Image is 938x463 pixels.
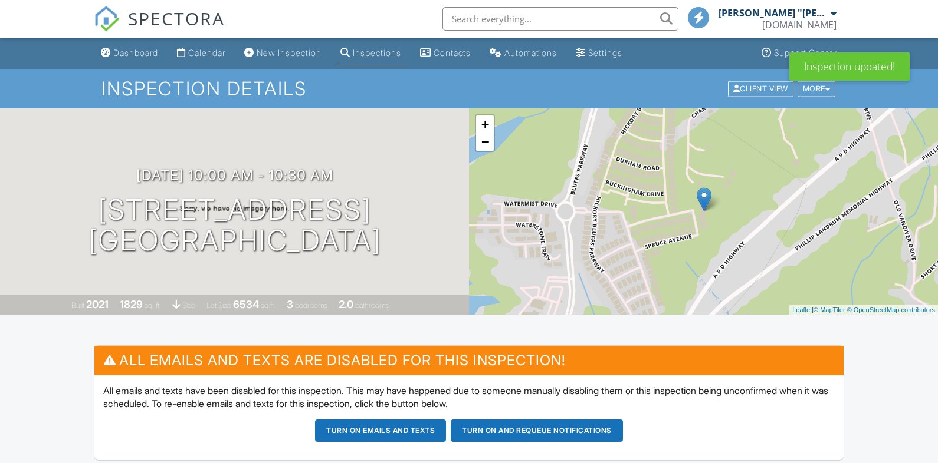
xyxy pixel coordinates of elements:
[476,133,494,151] a: Zoom out
[136,167,333,183] h3: [DATE] 10:00 am - 10:30 am
[571,42,627,64] a: Settings
[287,298,293,310] div: 3
[94,16,225,41] a: SPECTORA
[476,115,494,133] a: Zoom in
[71,301,84,310] span: Built
[101,78,837,99] h1: Inspection Details
[728,81,793,97] div: Client View
[719,7,828,19] div: [PERSON_NAME] "[PERSON_NAME]" [PERSON_NAME]
[339,298,353,310] div: 2.0
[588,48,622,58] div: Settings
[233,298,259,310] div: 6534
[103,384,835,411] p: All emails and texts have been disabled for this inspection. This may have happened due to someon...
[757,42,842,64] a: Support Center
[88,194,381,257] h1: [STREET_ADDRESS] [GEOGRAPHIC_DATA]
[789,52,910,81] div: Inspection updated!
[451,419,623,442] button: Turn on and Requeue Notifications
[774,48,837,58] div: Support Center
[504,48,557,58] div: Automations
[847,306,935,313] a: © OpenStreetMap contributors
[798,81,836,97] div: More
[415,42,475,64] a: Contacts
[336,42,406,64] a: Inspections
[240,42,326,64] a: New Inspection
[442,7,678,31] input: Search everything...
[261,301,276,310] span: sq.ft.
[295,301,327,310] span: bedrooms
[113,48,158,58] div: Dashboard
[762,19,837,31] div: GeorgiaHomePros.com
[96,42,163,64] a: Dashboard
[120,298,143,310] div: 1829
[206,301,231,310] span: Lot Size
[94,346,844,375] h3: All emails and texts are disabled for this inspection!
[86,298,109,310] div: 2021
[355,301,389,310] span: bathrooms
[789,305,938,315] div: |
[353,48,401,58] div: Inspections
[182,301,195,310] span: slab
[315,419,446,442] button: Turn on emails and texts
[727,84,796,92] a: Client View
[94,6,120,32] img: The Best Home Inspection Software - Spectora
[188,48,225,58] div: Calendar
[814,306,845,313] a: © MapTiler
[172,42,230,64] a: Calendar
[485,42,562,64] a: Automations (Basic)
[128,6,225,31] span: SPECTORA
[145,301,161,310] span: sq. ft.
[257,48,322,58] div: New Inspection
[792,306,812,313] a: Leaflet
[434,48,471,58] div: Contacts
